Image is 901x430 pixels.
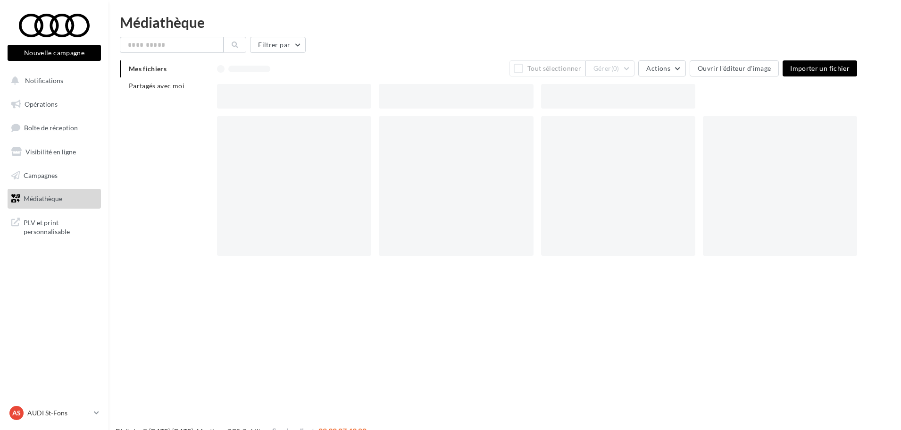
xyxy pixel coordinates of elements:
[6,94,103,114] a: Opérations
[129,82,184,90] span: Partagés avec moi
[638,60,685,76] button: Actions
[24,216,97,236] span: PLV et print personnalisable
[6,189,103,209] a: Médiathèque
[611,65,619,72] span: (0)
[8,404,101,422] a: AS AUDI St-Fons
[25,148,76,156] span: Visibilité en ligne
[250,37,306,53] button: Filtrer par
[24,194,62,202] span: Médiathèque
[783,60,857,76] button: Importer un fichier
[6,71,99,91] button: Notifications
[24,124,78,132] span: Boîte de réception
[6,212,103,240] a: PLV et print personnalisable
[585,60,635,76] button: Gérer(0)
[6,166,103,185] a: Campagnes
[120,15,890,29] div: Médiathèque
[25,100,58,108] span: Opérations
[509,60,585,76] button: Tout sélectionner
[6,142,103,162] a: Visibilité en ligne
[129,65,167,73] span: Mes fichiers
[12,408,21,418] span: AS
[646,64,670,72] span: Actions
[27,408,90,418] p: AUDI St-Fons
[6,118,103,138] a: Boîte de réception
[24,171,58,179] span: Campagnes
[790,64,850,72] span: Importer un fichier
[8,45,101,61] button: Nouvelle campagne
[690,60,779,76] button: Ouvrir l'éditeur d'image
[25,76,63,84] span: Notifications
